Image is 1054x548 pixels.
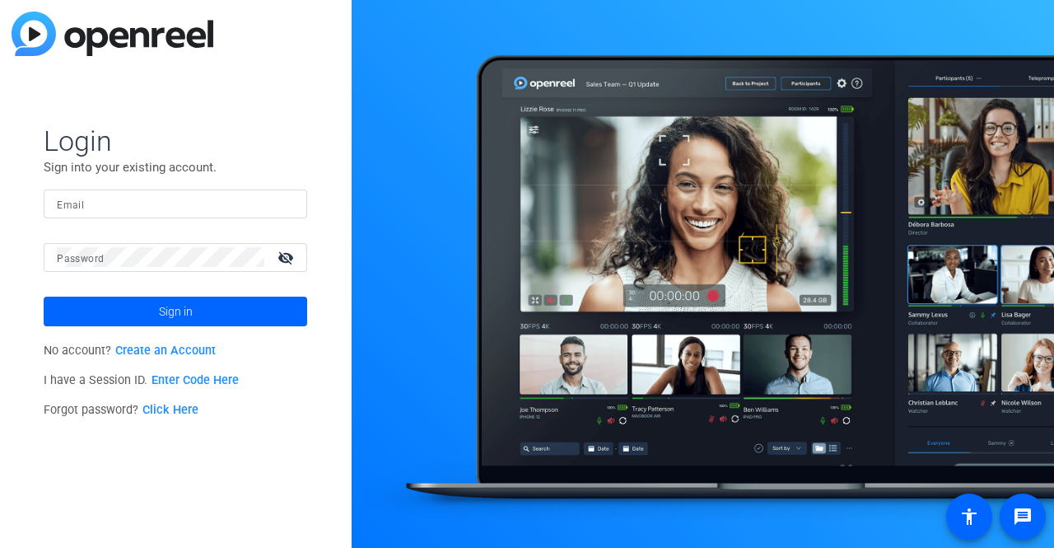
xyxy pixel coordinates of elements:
[44,403,198,417] span: Forgot password?
[1013,507,1033,527] mat-icon: message
[959,507,979,527] mat-icon: accessibility
[44,373,239,387] span: I have a Session ID.
[142,403,198,417] a: Click Here
[57,253,104,265] mat-label: Password
[57,199,84,211] mat-label: Email
[44,344,216,358] span: No account?
[57,194,294,213] input: Enter Email Address
[12,12,213,56] img: blue-gradient.svg
[115,344,216,358] a: Create an Account
[44,297,307,326] button: Sign in
[44,124,307,158] span: Login
[159,291,193,332] span: Sign in
[268,246,307,269] mat-icon: visibility_off
[44,158,307,176] p: Sign into your existing account.
[152,373,239,387] a: Enter Code Here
